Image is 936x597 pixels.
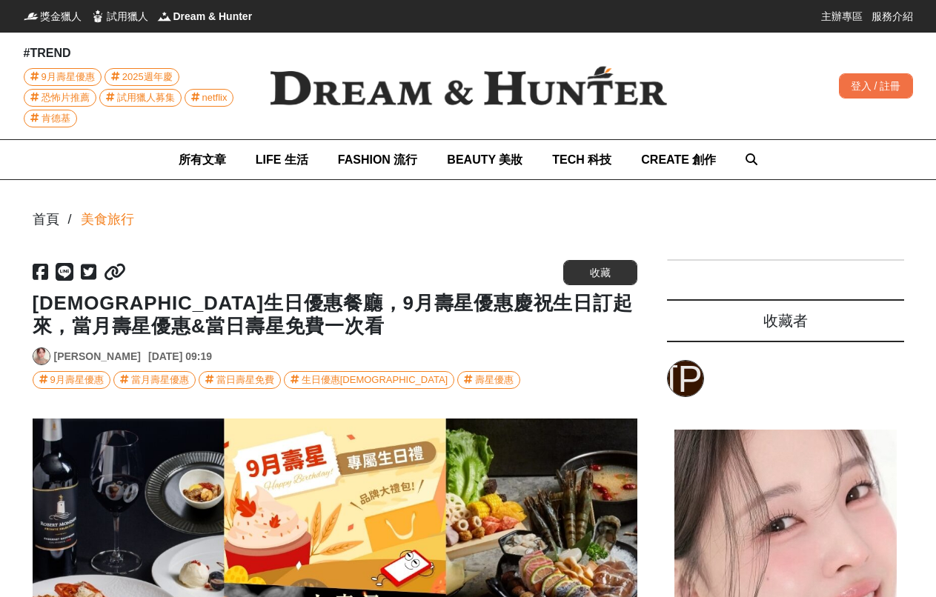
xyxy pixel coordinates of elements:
[667,360,704,397] a: [PERSON_NAME]
[185,89,234,107] a: netflix
[457,371,520,389] a: 壽星優惠
[256,153,308,166] span: LIFE 生活
[42,69,95,85] span: 9月壽星優惠
[763,313,808,329] span: 收藏者
[40,9,82,24] span: 獎金獵人
[81,210,134,230] a: 美食旅行
[24,68,102,86] a: 9月壽星優惠
[872,9,913,24] a: 服務介紹
[552,153,611,166] span: TECH 科技
[641,140,716,179] a: CREATE 創作
[447,140,522,179] a: BEAUTY 美妝
[117,90,175,106] span: 試用獵人募集
[24,9,39,24] img: 獎金獵人
[302,372,448,388] div: 生日優惠[DEMOGRAPHIC_DATA]
[90,9,105,24] img: 試用獵人
[173,9,253,24] span: Dream & Hunter
[122,69,173,85] span: 2025週年慶
[113,371,196,389] a: 當月壽星優惠
[202,90,228,106] span: netflix
[33,210,59,230] div: 首頁
[104,68,179,86] a: 2025週年慶
[24,44,246,62] div: #TREND
[50,372,104,388] div: 9月壽星優惠
[24,110,77,127] a: 肯德基
[131,372,189,388] div: 當月壽星優惠
[24,89,96,107] a: 恐怖片推薦
[33,347,50,365] a: Avatar
[552,140,611,179] a: TECH 科技
[24,9,82,24] a: 獎金獵人獎金獵人
[199,371,281,389] a: 當日壽星免費
[839,73,913,99] div: 登入 / 註冊
[338,140,418,179] a: FASHION 流行
[99,89,182,107] a: 試用獵人募集
[33,348,50,364] img: Avatar
[179,140,226,179] a: 所有文章
[42,90,90,106] span: 恐怖片推薦
[338,153,418,166] span: FASHION 流行
[33,371,110,389] a: 9月壽星優惠
[157,9,253,24] a: Dream & HunterDream & Hunter
[821,9,863,24] a: 主辦專區
[68,210,72,230] div: /
[107,9,148,24] span: 試用獵人
[256,140,308,179] a: LIFE 生活
[246,42,691,130] img: Dream & Hunter
[216,372,274,388] div: 當日壽星免費
[475,372,514,388] div: 壽星優惠
[33,292,637,338] h1: [DEMOGRAPHIC_DATA]生日優惠餐廳，9月壽星優惠慶祝生日訂起來，當月壽星優惠&當日壽星免費一次看
[157,9,172,24] img: Dream & Hunter
[641,153,716,166] span: CREATE 創作
[148,349,212,364] div: [DATE] 09:19
[90,9,148,24] a: 試用獵人試用獵人
[284,371,454,389] a: 生日優惠[DEMOGRAPHIC_DATA]
[54,349,141,364] a: [PERSON_NAME]
[179,153,226,166] span: 所有文章
[42,110,70,127] span: 肯德基
[447,153,522,166] span: BEAUTY 美妝
[563,260,637,285] button: 收藏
